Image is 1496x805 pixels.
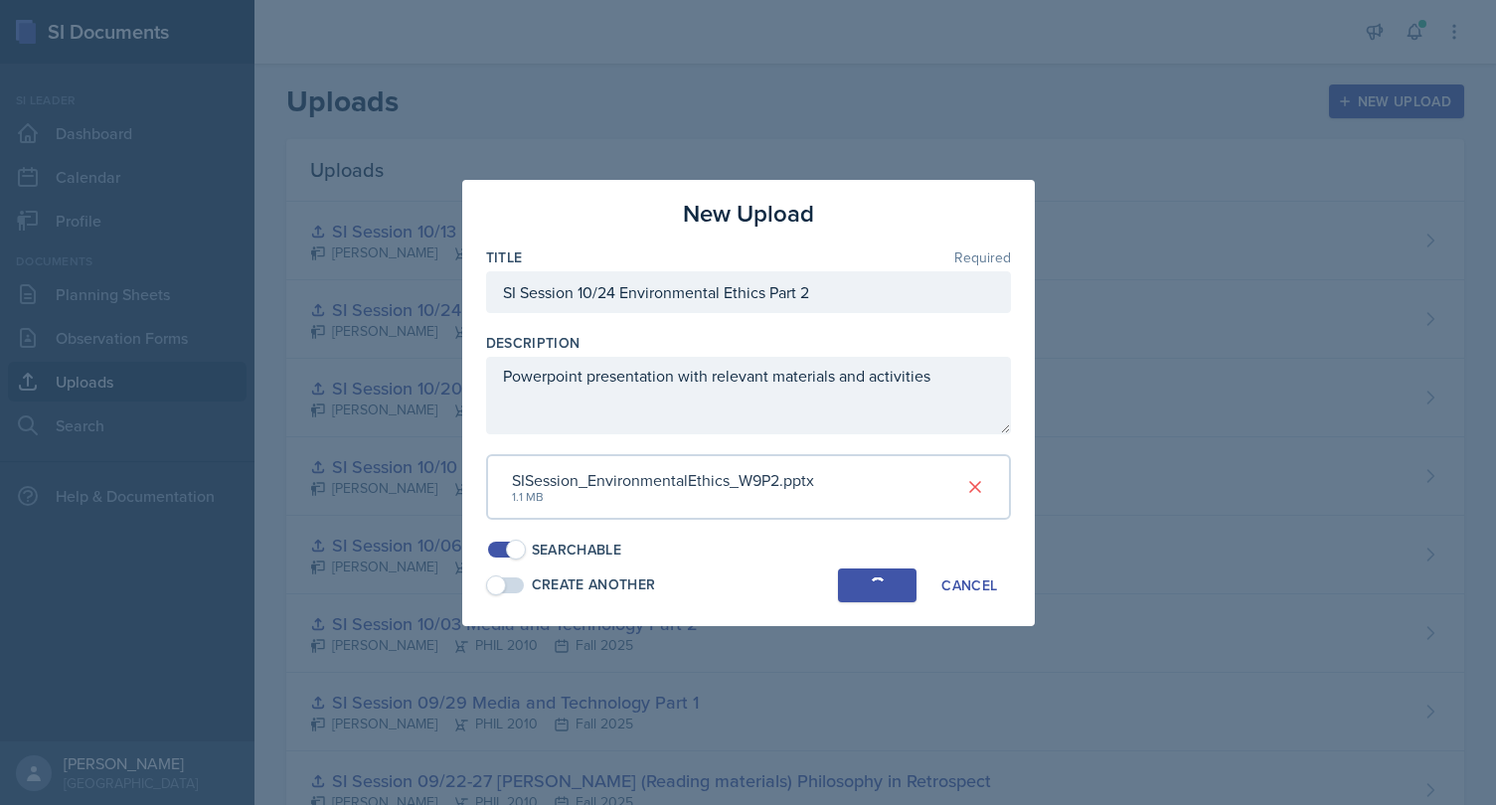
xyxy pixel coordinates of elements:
span: Required [954,250,1011,264]
label: Title [486,247,523,267]
div: 1.1 MB [512,488,814,506]
div: SISession_EnvironmentalEthics_W9P2.pptx [512,468,814,492]
div: Searchable [532,540,622,561]
div: Create Another [532,574,656,595]
h3: New Upload [683,196,814,232]
input: Enter title [486,271,1011,313]
label: Description [486,333,581,353]
button: Cancel [928,568,1010,602]
div: Cancel [941,577,997,593]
